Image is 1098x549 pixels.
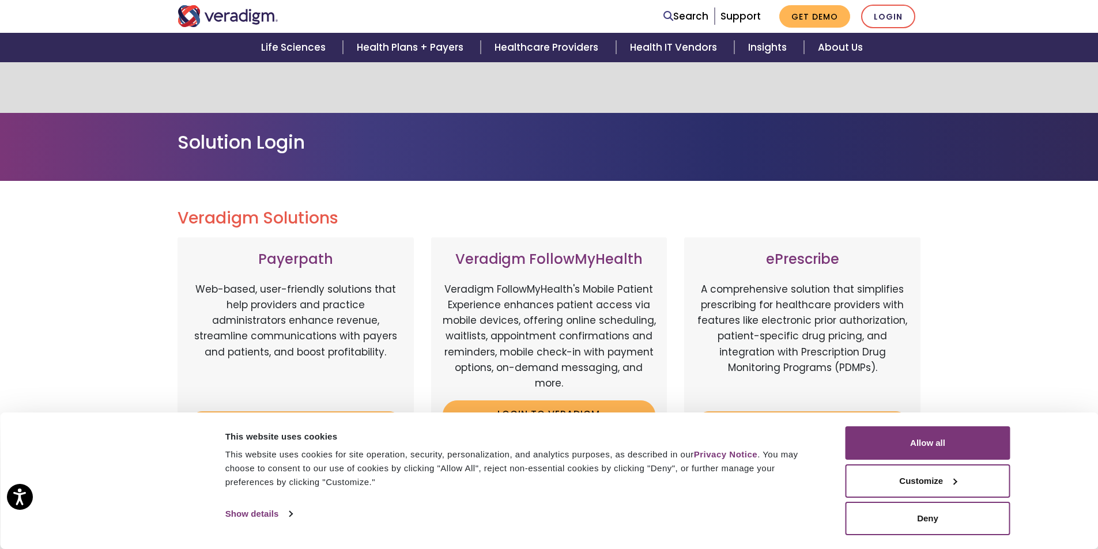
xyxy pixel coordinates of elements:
[696,251,909,268] h3: ePrescribe
[696,411,909,438] a: Login to ePrescribe
[720,9,761,23] a: Support
[225,448,820,489] div: This website uses cookies for site operation, security, personalization, and analytics purposes, ...
[225,505,292,523] a: Show details
[443,400,656,438] a: Login to Veradigm FollowMyHealth
[443,282,656,391] p: Veradigm FollowMyHealth's Mobile Patient Experience enhances patient access via mobile devices, o...
[247,33,343,62] a: Life Sciences
[846,426,1010,460] button: Allow all
[861,5,915,28] a: Login
[694,449,757,459] a: Privacy Notice
[481,33,616,62] a: Healthcare Providers
[846,464,1010,498] button: Customize
[779,5,850,28] a: Get Demo
[178,5,278,27] img: Veradigm logo
[189,282,402,403] p: Web-based, user-friendly solutions that help providers and practice administrators enhance revenu...
[443,251,656,268] h3: Veradigm FollowMyHealth
[189,251,402,268] h3: Payerpath
[804,33,877,62] a: About Us
[178,209,921,228] h2: Veradigm Solutions
[663,9,708,24] a: Search
[189,411,402,438] a: Login to Payerpath
[616,33,734,62] a: Health IT Vendors
[846,502,1010,535] button: Deny
[696,282,909,403] p: A comprehensive solution that simplifies prescribing for healthcare providers with features like ...
[343,33,481,62] a: Health Plans + Payers
[225,430,820,444] div: This website uses cookies
[877,466,1084,535] iframe: Drift Chat Widget
[734,33,804,62] a: Insights
[178,131,921,153] h1: Solution Login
